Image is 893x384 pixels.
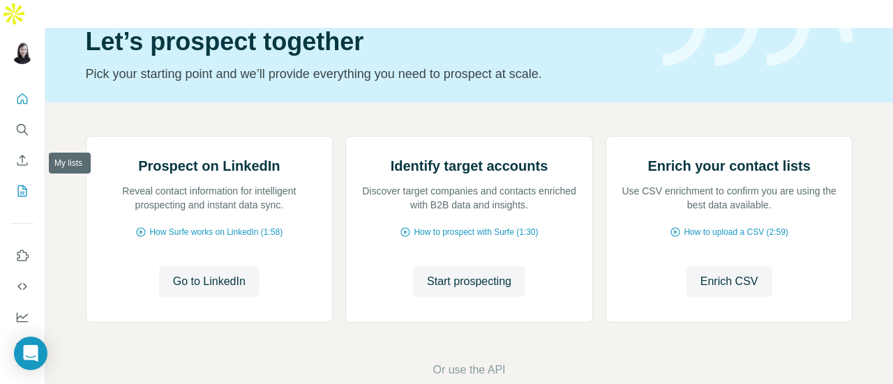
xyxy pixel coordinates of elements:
[11,86,33,112] button: Quick start
[159,266,260,297] button: Go to LinkedIn
[100,184,319,212] p: Reveal contact information for intelligent prospecting and instant data sync.
[686,266,772,297] button: Enrich CSV
[647,156,810,176] h2: Enrich your contact lists
[427,273,511,290] span: Start prospecting
[11,178,33,203] button: My lists
[149,226,283,238] span: How Surfe works on LinkedIn (1:58)
[700,273,758,290] span: Enrich CSV
[360,184,578,212] p: Discover target companies and contacts enriched with B2B data and insights.
[413,266,525,297] button: Start prospecting
[11,148,33,173] button: Enrich CSV
[14,337,47,370] div: Open Intercom Messenger
[11,243,33,268] button: Use Surfe on LinkedIn
[11,305,33,330] button: Dashboard
[173,273,246,290] span: Go to LinkedIn
[11,117,33,142] button: Search
[433,362,505,378] button: Or use the API
[620,184,839,212] p: Use CSV enrichment to confirm you are using the best data available.
[11,335,33,360] button: Feedback
[86,64,646,84] p: Pick your starting point and we’ll provide everything you need to prospect at scale.
[86,28,646,56] h1: Let’s prospect together
[11,42,33,64] img: Avatar
[684,226,788,238] span: How to upload a CSV (2:59)
[11,274,33,299] button: Use Surfe API
[414,226,538,238] span: How to prospect with Surfe (1:30)
[138,156,280,176] h2: Prospect on LinkedIn
[391,156,548,176] h2: Identify target accounts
